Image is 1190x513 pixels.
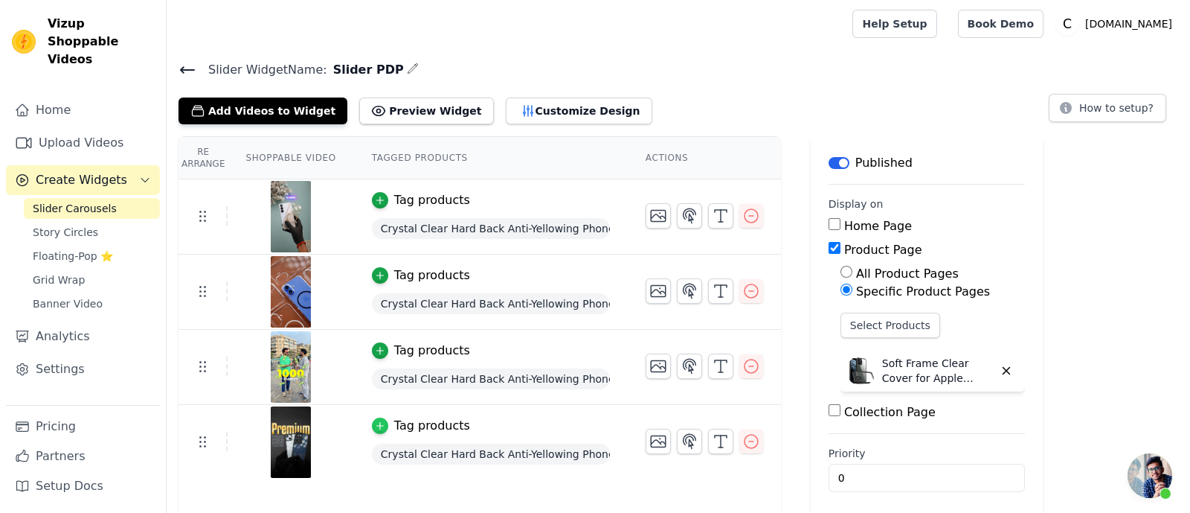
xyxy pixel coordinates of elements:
button: Change Thumbnail [646,354,671,379]
button: Change Thumbnail [646,203,671,229]
a: Slider Carousels [24,198,160,219]
a: Grid Wrap [24,270,160,290]
button: Create Widgets [6,165,160,195]
a: Floating-Pop ⭐ [24,246,160,267]
label: Specific Product Pages [856,284,990,299]
button: Preview Widget [359,98,493,124]
button: Tag products [372,342,470,360]
p: Soft Frame Clear Cover for Apple iPhone 11 Pro Max [882,356,994,386]
span: Crystal Clear Hard Back Anti-Yellowing Phone Case For Redmi Note 14 SE 5G [372,369,610,389]
button: Tag products [372,417,470,435]
span: Crystal Clear Hard Back Anti-Yellowing Phone Case For Redmi Note 14 SE 5G [372,444,610,465]
button: Tag products [372,267,470,284]
label: Priority [829,446,1025,461]
span: Slider Carousels [33,201,117,216]
span: Slider Widget Name: [196,61,327,79]
div: Tag products [394,191,470,209]
a: Partners [6,442,160,471]
button: Tag products [372,191,470,209]
span: Crystal Clear Hard Back Anti-Yellowing Phone Case For Redmi Note 14 SE 5G [372,218,610,239]
th: Shoppable Video [228,137,353,179]
a: Pricing [6,412,160,442]
img: vizup-images-5fad.jpg [270,331,312,403]
th: Actions [628,137,781,179]
div: Tag products [394,342,470,360]
img: reel-preview-coverpe.myshopify.com-3605499723552864896_60793493837.jpeg [270,256,312,328]
a: Book Demo [958,10,1043,38]
a: Settings [6,354,160,384]
span: Floating-Pop ⭐ [33,249,113,264]
button: Change Thumbnail [646,429,671,454]
div: Tag products [394,267,470,284]
div: Tag products [394,417,470,435]
label: Collection Page [844,405,936,419]
th: Re Arrange [178,137,228,179]
button: C [DOMAIN_NAME] [1055,10,1178,37]
img: Vizup [12,30,36,54]
button: Customize Design [506,98,652,124]
text: C [1063,16,1072,31]
div: Open chat [1128,453,1172,498]
a: Setup Docs [6,471,160,501]
label: All Product Pages [856,267,959,281]
img: Soft Frame Clear Cover for Apple iPhone 11 Pro Max [846,356,876,386]
th: Tagged Products [354,137,628,179]
a: How to setup? [1049,104,1166,118]
img: reel-preview-coverpe.myshopify.com-3646811500208411446_60793493837.jpeg [270,181,312,252]
div: Edit Name [407,60,419,80]
button: How to setup? [1049,94,1166,122]
label: Product Page [844,243,922,257]
a: Help Setup [852,10,936,38]
a: Upload Videos [6,128,160,158]
a: Story Circles [24,222,160,243]
button: Select Products [840,313,940,338]
button: Delete widget [994,358,1019,383]
span: Banner Video [33,296,103,311]
p: [DOMAIN_NAME] [1079,10,1178,37]
span: Vizup Shoppable Videos [48,15,154,68]
legend: Display on [829,197,884,211]
span: Slider PDP [327,61,404,79]
span: Create Widgets [36,171,127,189]
span: Crystal Clear Hard Back Anti-Yellowing Phone Case For Redmi Note 14 SE 5G [372,293,610,314]
p: Published [855,154,913,172]
span: Story Circles [33,225,98,240]
a: Analytics [6,322,160,351]
span: Grid Wrap [33,273,85,287]
a: Home [6,95,160,125]
button: Change Thumbnail [646,278,671,304]
label: Home Page [844,219,912,233]
a: Banner Video [24,293,160,314]
button: Add Videos to Widget [178,98,347,124]
img: reel-preview-coverpe.myshopify.com-3360502991240519696_60793493837.jpeg [270,407,312,478]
